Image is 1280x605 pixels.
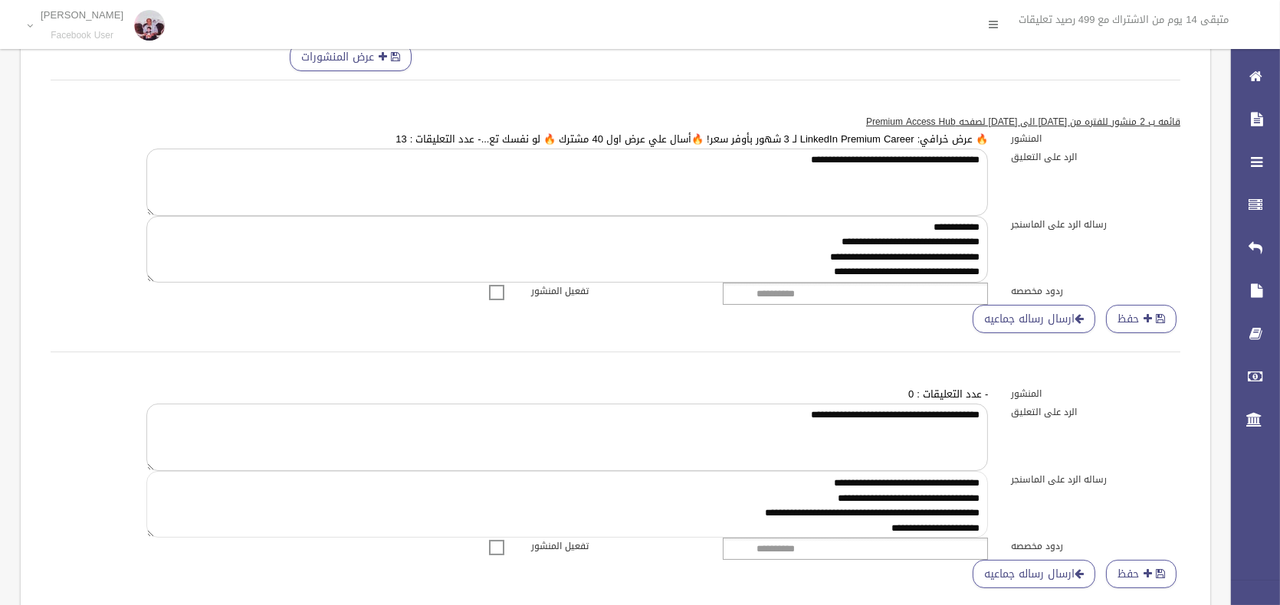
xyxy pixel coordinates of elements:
[973,305,1095,333] a: ارسال رساله جماعيه
[999,216,1192,233] label: رساله الرد على الماسنجر
[520,283,712,299] label: تفعيل المنشور
[520,538,712,554] label: تفعيل المنشور
[999,149,1192,165] label: الرد على التعليق
[866,113,1180,130] u: قائمه ب 2 منشور للفتره من [DATE] الى [DATE] لصفحه Premium Access Hub
[999,130,1192,147] label: المنشور
[395,129,988,149] a: 🔥 عرض خرافي: LinkedIn Premium Career لـ 3 شهور بأوفر سعر! 🔥أسال علي عرض اول 40 مشترك 🔥 لو نفسك تع...
[1106,305,1177,333] button: حفظ
[999,471,1192,488] label: رساله الرد على الماسنجر
[41,9,123,21] p: [PERSON_NAME]
[999,538,1192,554] label: ردود مخصصه
[999,283,1192,299] label: ردود مخصصه
[1106,560,1177,588] button: حفظ
[999,404,1192,420] label: الرد على التعليق
[973,560,1095,588] a: ارسال رساله جماعيه
[999,385,1192,402] label: المنشور
[290,43,412,71] button: عرض المنشورات
[908,384,988,404] a: - عدد التعليقات : 0
[41,30,123,41] small: Facebook User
